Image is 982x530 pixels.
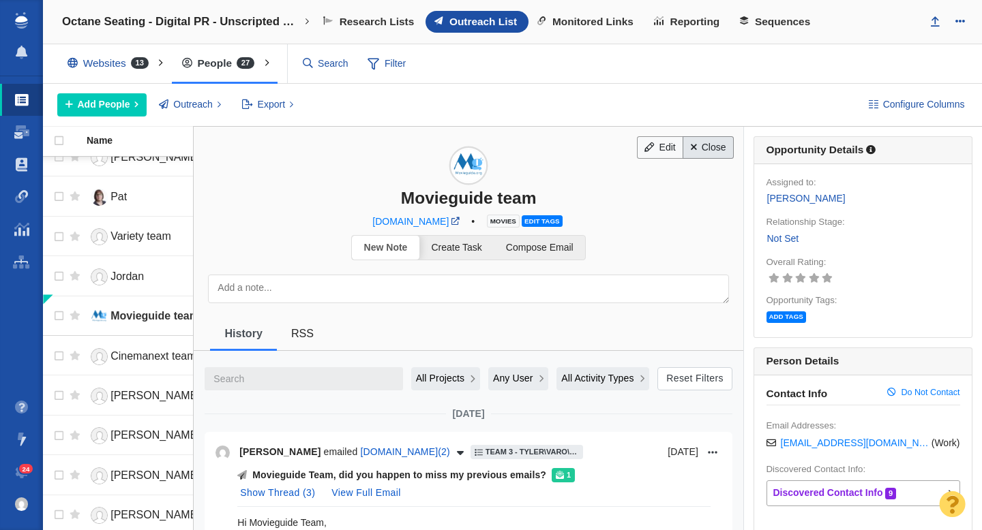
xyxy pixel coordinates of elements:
span: Movieguide team [110,310,199,322]
a: Compose Email [494,236,585,260]
span: Movies [487,215,520,228]
span: RSS [291,327,314,339]
span: Reporting [670,16,720,28]
span: 13 [131,57,149,69]
span: Filter [359,51,414,77]
span: Configure Columns [883,97,965,112]
a: Edit [637,136,683,159]
a: Do Not Contact [887,388,959,400]
span: History [224,327,262,339]
a: History [210,313,276,354]
span: Compose Email [506,242,574,253]
a: MoviesEdit tags [487,215,565,225]
a: Not Set [767,231,800,247]
div: Websites [57,48,165,79]
a: Sequences [731,11,822,33]
h4: Octane Seating - Digital PR - Unscripted Movie Madness [62,15,301,29]
a: Add tags [767,311,809,322]
label: Opportunity Tags: [767,294,837,307]
a: Research Lists [314,11,426,33]
a: movieguide.org [449,217,469,225]
label: Overall Rating: [767,256,827,268]
span: Export [258,97,285,112]
span: Research Lists [340,16,415,28]
h6: Opportunity Details [767,144,864,155]
span: [PERSON_NAME] [110,429,200,441]
a: Variety team [87,225,211,249]
span: Jordan [110,270,144,282]
span: [PERSON_NAME] [110,469,200,481]
span: New Note [364,242,408,253]
a: [PERSON_NAME] [87,424,211,448]
button: Outreach [151,93,229,116]
a: [PERSON_NAME] [87,146,211,170]
label: Relationship Stage: [767,216,845,228]
a: [PERSON_NAME] [87,464,211,488]
div: Movieguide team [194,188,743,208]
a: [PERSON_NAME] [87,503,211,527]
span: Monitored Links [552,16,634,28]
span: 24 [19,464,33,474]
span: [DOMAIN_NAME] [372,216,449,227]
img: buzzstream_logo_iconsimple.png [15,12,27,29]
label: Assigned to: [767,176,816,189]
span: Outreach List [449,16,517,28]
a: Pat [87,185,211,209]
a: [PERSON_NAME] [767,191,846,206]
a: New Note [352,236,419,260]
a: RSS [277,313,328,354]
span: [PERSON_NAME] [110,390,200,401]
span: Add tags [767,311,806,323]
label: Email Addresses: [767,420,837,432]
a: Outreach List [426,11,529,33]
label: Discovered Contact Info: [767,463,866,476]
a: Monitored Links [529,11,645,33]
a: Jordan [87,265,211,289]
span: Contact Info [767,388,888,400]
span: Cinemanext team [110,350,196,362]
button: Configure Columns [861,93,972,116]
a: Cinemanext team [87,345,211,369]
button: Add People [57,93,147,116]
strong: Discovered Contact Info [773,487,883,498]
span: Edit tags [522,215,562,227]
span: Create Task [431,242,481,253]
span: Work [934,437,956,448]
span: ( ) [932,437,960,449]
a: Reporting [645,11,731,33]
span: Pat [110,191,127,202]
span: Variety team [110,230,171,242]
a: Create Task [419,236,494,260]
a: [PERSON_NAME] [87,384,211,408]
span: [PERSON_NAME] [110,151,200,163]
a: [EMAIL_ADDRESS][DOMAIN_NAME] [781,437,929,449]
a: Close [683,136,734,159]
input: Search [297,52,355,76]
button: Export [234,93,301,116]
span: Sequences [755,16,810,28]
span: • [469,213,477,230]
span: Add People [78,97,130,112]
a: Name [87,136,222,147]
h6: Person Details [754,348,972,375]
span: [PERSON_NAME] [110,509,200,520]
span: Outreach [173,97,213,112]
img: 8a21b1a12a7554901d364e890baed237 [15,497,29,511]
a: [DOMAIN_NAME] [372,215,449,228]
span: 9 [885,488,895,499]
div: Name [87,136,222,145]
a: Movieguide team [87,305,211,328]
